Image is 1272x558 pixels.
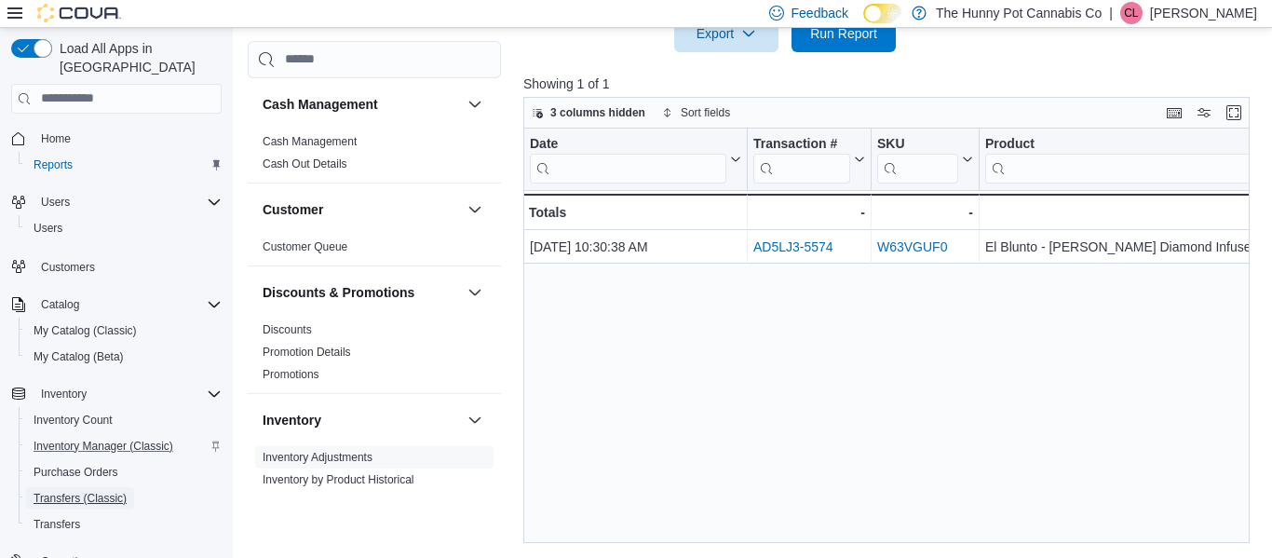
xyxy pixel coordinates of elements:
[41,260,95,275] span: Customers
[34,127,222,150] span: Home
[263,323,312,336] a: Discounts
[26,154,80,176] a: Reports
[810,24,877,43] span: Run Report
[263,368,319,381] a: Promotions
[26,409,222,431] span: Inventory Count
[263,95,378,114] h3: Cash Management
[26,513,88,536] a: Transfers
[1109,2,1113,24] p: |
[34,191,77,213] button: Users
[263,346,351,359] a: Promotion Details
[674,15,778,52] button: Export
[26,487,222,510] span: Transfers (Classic)
[26,346,131,368] a: My Catalog (Beta)
[19,459,229,485] button: Purchase Orders
[263,283,414,302] h3: Discounts & Promotions
[1150,2,1257,24] p: [PERSON_NAME]
[263,495,379,510] span: Inventory Count Details
[52,39,222,76] span: Load All Apps in [GEOGRAPHIC_DATA]
[1124,2,1138,24] span: CL
[26,435,181,457] a: Inventory Manager (Classic)
[34,349,124,364] span: My Catalog (Beta)
[263,367,319,382] span: Promotions
[523,75,1257,93] p: Showing 1 of 1
[26,461,126,483] a: Purchase Orders
[464,409,486,431] button: Inventory
[41,195,70,210] span: Users
[524,102,653,124] button: 3 columns hidden
[19,318,229,344] button: My Catalog (Classic)
[877,239,947,254] a: W63VGUF0
[26,346,222,368] span: My Catalog (Beta)
[263,200,323,219] h3: Customer
[263,95,460,114] button: Cash Management
[263,157,347,171] span: Cash Out Details
[464,281,486,304] button: Discounts & Promotions
[41,297,79,312] span: Catalog
[26,320,144,342] a: My Catalog (Classic)
[34,439,173,454] span: Inventory Manager (Classic)
[877,136,973,184] button: SKU
[19,407,229,433] button: Inventory Count
[263,239,347,254] span: Customer Queue
[19,215,229,241] button: Users
[19,511,229,538] button: Transfers
[26,217,70,239] a: Users
[34,383,222,405] span: Inventory
[263,472,414,487] span: Inventory by Product Historical
[248,319,501,393] div: Discounts & Promotions
[41,131,71,146] span: Home
[26,217,222,239] span: Users
[4,381,229,407] button: Inventory
[1193,102,1215,124] button: Display options
[4,252,229,279] button: Customers
[1120,2,1143,24] div: Carla Larose
[26,154,222,176] span: Reports
[26,320,222,342] span: My Catalog (Classic)
[464,198,486,221] button: Customer
[263,345,351,360] span: Promotion Details
[34,413,113,428] span: Inventory Count
[263,473,414,486] a: Inventory by Product Historical
[19,152,229,178] button: Reports
[1223,102,1245,124] button: Enter fullscreen
[4,125,229,152] button: Home
[34,465,118,480] span: Purchase Orders
[263,134,357,149] span: Cash Management
[263,322,312,337] span: Discounts
[4,189,229,215] button: Users
[681,105,730,120] span: Sort fields
[34,254,222,278] span: Customers
[248,130,501,183] div: Cash Management
[26,409,120,431] a: Inventory Count
[863,4,902,23] input: Dark Mode
[550,105,645,120] span: 3 columns hidden
[529,201,741,224] div: Totals
[530,136,726,154] div: Date
[792,4,848,22] span: Feedback
[263,157,347,170] a: Cash Out Details
[753,136,850,154] div: Transaction #
[34,293,222,316] span: Catalog
[34,517,80,532] span: Transfers
[26,513,222,536] span: Transfers
[263,411,321,429] h3: Inventory
[753,136,865,184] button: Transaction #
[26,487,134,510] a: Transfers (Classic)
[34,323,137,338] span: My Catalog (Classic)
[34,256,102,279] a: Customers
[263,200,460,219] button: Customer
[34,491,127,506] span: Transfers (Classic)
[753,136,850,184] div: Transaction Url
[530,136,726,184] div: Date
[263,240,347,253] a: Customer Queue
[530,136,741,184] button: Date
[19,433,229,459] button: Inventory Manager (Classic)
[530,236,741,258] div: [DATE] 10:30:38 AM
[263,451,372,464] a: Inventory Adjustments
[877,136,958,184] div: SKU URL
[4,292,229,318] button: Catalog
[19,485,229,511] button: Transfers (Classic)
[792,15,896,52] button: Run Report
